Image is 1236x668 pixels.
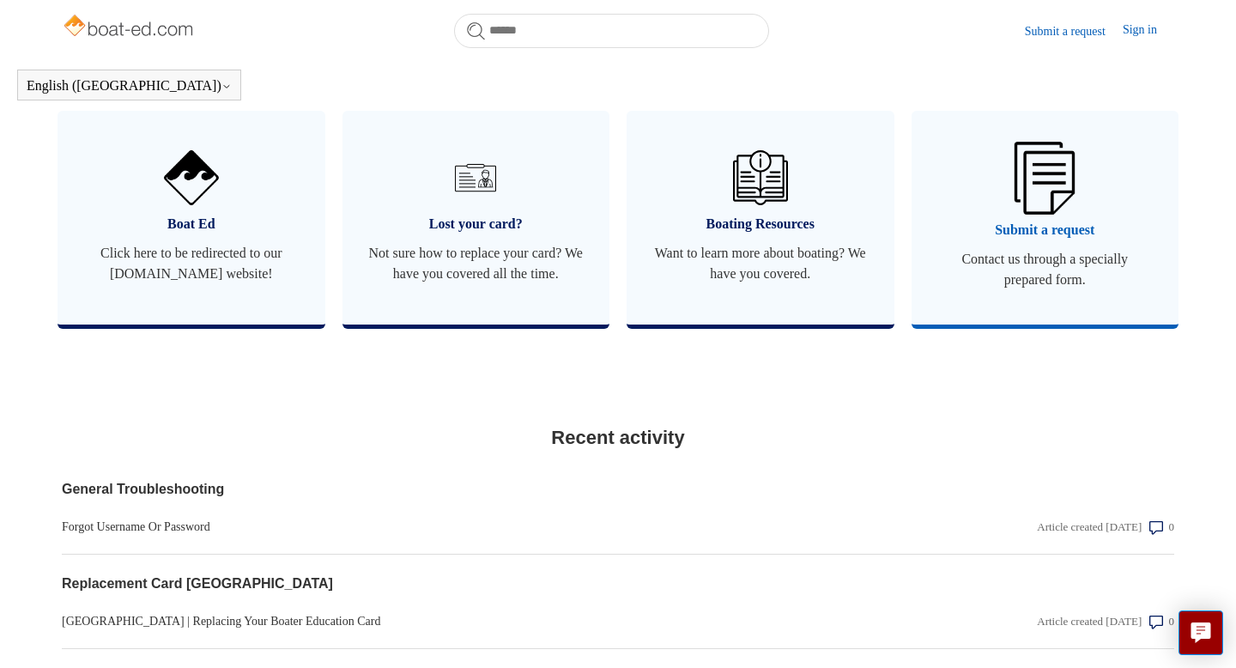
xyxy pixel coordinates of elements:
div: Article created [DATE] [1037,519,1142,536]
span: Submit a request [937,220,1154,240]
img: 01HZPCYVNCVF44JPJQE4DN11EA [164,150,219,205]
a: [GEOGRAPHIC_DATA] | Replacing Your Boater Education Card [62,612,840,630]
a: Sign in [1123,21,1174,41]
span: Contact us through a specially prepared form. [937,249,1154,290]
button: English ([GEOGRAPHIC_DATA]) [27,78,232,94]
span: Want to learn more about boating? We have you covered. [652,243,869,284]
img: Boat-Ed Help Center home page [62,10,198,45]
div: Article created [DATE] [1037,613,1142,630]
span: Boating Resources [652,214,869,234]
a: Submit a request Contact us through a specially prepared form. [912,111,1179,325]
span: Click here to be redirected to our [DOMAIN_NAME] website! [83,243,300,284]
img: 01HZPCYVT14CG9T703FEE4SFXC [448,150,503,205]
a: Lost your card? Not sure how to replace your card? We have you covered all the time. [342,111,610,325]
img: 01HZPCYW3NK71669VZTW7XY4G9 [1015,142,1075,214]
span: Boat Ed [83,214,300,234]
img: 01HZPCYVZMCNPYXCC0DPA2R54M [733,150,788,205]
input: Search [454,14,769,48]
a: Forgot Username Or Password [62,518,840,536]
span: Not sure how to replace your card? We have you covered all the time. [368,243,585,284]
span: Lost your card? [368,214,585,234]
a: Boating Resources Want to learn more about boating? We have you covered. [627,111,894,325]
a: Submit a request [1025,22,1123,40]
a: Boat Ed Click here to be redirected to our [DOMAIN_NAME] website! [58,111,325,325]
button: Live chat [1178,610,1223,655]
h2: Recent activity [62,423,1174,452]
a: General Troubleshooting [62,479,840,500]
a: Replacement Card [GEOGRAPHIC_DATA] [62,574,840,594]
